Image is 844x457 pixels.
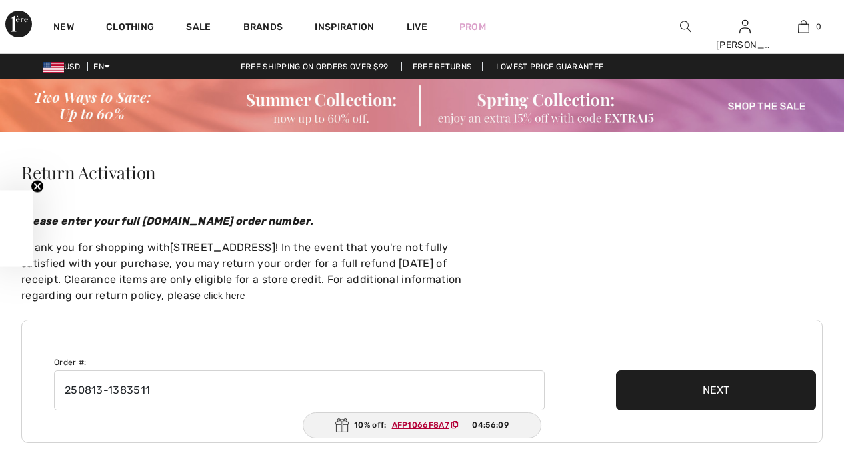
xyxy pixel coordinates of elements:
a: Lowest Price Guarantee [485,62,615,71]
a: Sale [186,21,211,35]
img: US Dollar [43,62,64,73]
input: Format: XXXXXX-XXXXXX [54,370,545,410]
img: search the website [680,19,691,35]
a: Prom [459,20,486,34]
div: 10% off: [303,412,541,438]
a: Sign In [739,20,751,33]
img: 1ère Avenue [5,11,32,37]
span: USD [43,62,85,71]
button: Close teaser [31,180,44,193]
h1: Return Activation [21,164,823,181]
a: 0 [775,19,833,35]
span: EN [93,62,110,71]
img: My Bag [798,19,809,35]
img: Gift.svg [335,418,349,432]
a: [STREET_ADDRESS] [170,241,275,254]
img: My Info [739,19,751,35]
a: click here [204,290,245,301]
label: Order #: [54,356,86,368]
a: New [53,21,74,35]
span: 0 [816,21,821,33]
a: Clothing [106,21,154,35]
a: Free shipping on orders over $99 [230,62,399,71]
span: Thank you for shopping with [21,241,170,254]
span: 04:56:09 [472,419,508,431]
button: Next [616,370,816,410]
span: Inspiration [315,21,374,35]
a: Free Returns [401,62,483,71]
div: [PERSON_NAME] [716,38,774,52]
a: Live [407,20,427,34]
em: Please enter your full [DOMAIN_NAME] order number. [21,215,313,227]
a: Brands [243,21,283,35]
ins: AFP1066F8A7 [392,420,449,430]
